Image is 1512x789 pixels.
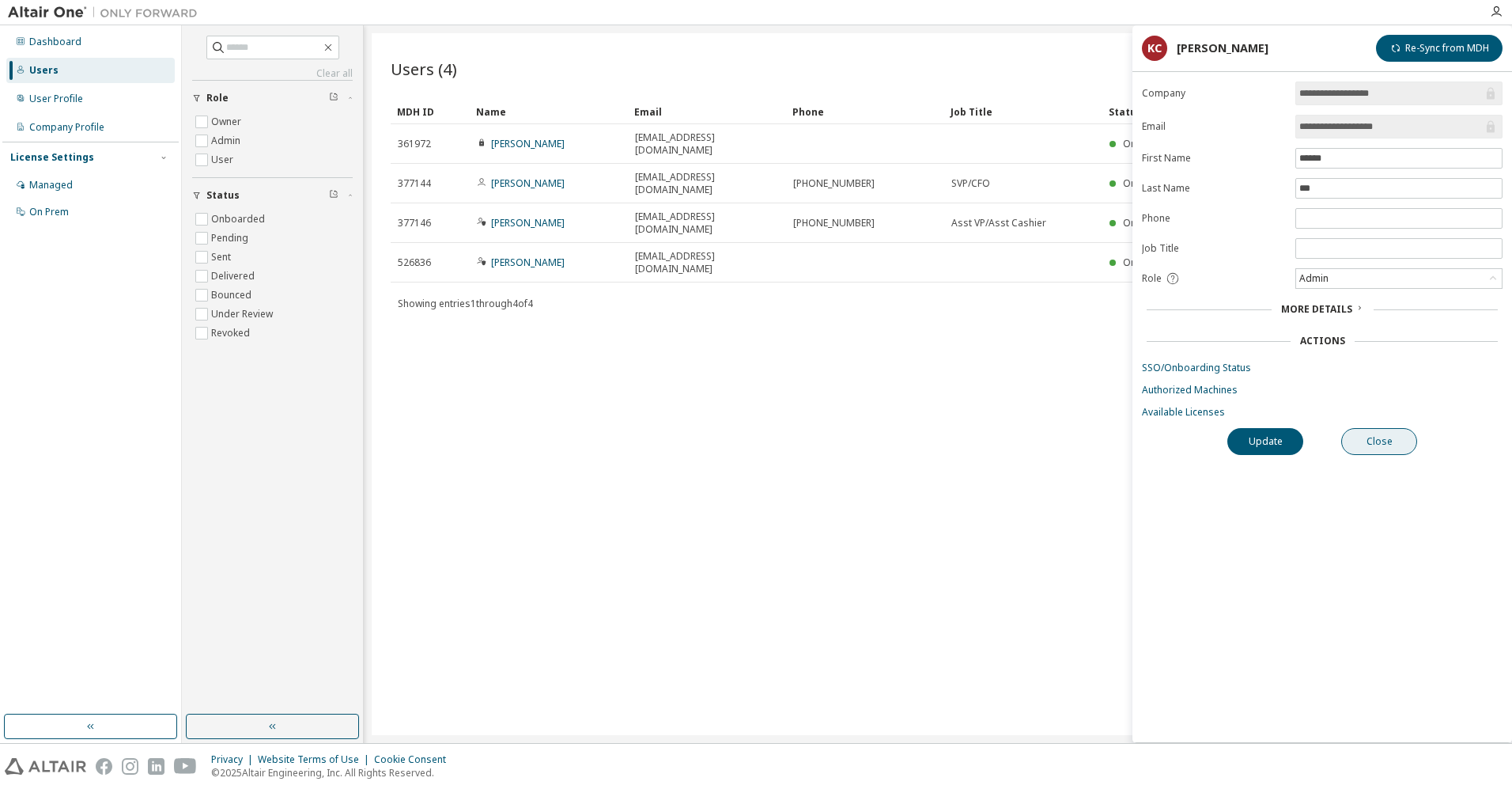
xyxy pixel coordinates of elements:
a: [PERSON_NAME] [491,216,565,229]
a: Authorized Machines [1142,384,1503,396]
label: Bounced [211,286,255,305]
span: Onboarded [1123,137,1177,150]
div: MDH ID [397,99,463,124]
a: [PERSON_NAME] [491,176,565,190]
a: [PERSON_NAME] [491,256,565,269]
span: Users (4) [391,58,457,80]
label: Last Name [1142,182,1286,195]
span: Clear filter [329,189,338,202]
a: [PERSON_NAME] [491,137,565,150]
label: Pending [211,229,251,248]
div: Privacy [211,753,258,766]
span: SVP/CFO [951,177,990,190]
span: Role [1142,272,1162,285]
img: youtube.svg [174,758,197,775]
div: Admin [1296,269,1502,288]
div: Email [634,99,780,124]
div: Website Terms of Use [258,753,374,766]
span: More Details [1281,302,1352,316]
img: linkedin.svg [148,758,164,775]
button: Status [192,178,353,213]
label: Delivered [211,267,258,286]
label: Admin [211,131,244,150]
img: altair_logo.svg [5,758,86,775]
span: Asst VP/Asst Cashier [951,217,1046,229]
div: Managed [29,179,73,192]
button: Close [1341,428,1417,455]
div: License Settings [10,151,94,164]
div: [PERSON_NAME] [1177,42,1268,55]
span: 377146 [398,217,431,229]
span: [EMAIL_ADDRESS][DOMAIN_NAME] [635,250,779,275]
p: © 2025 Altair Engineering, Inc. All Rights Reserved. [211,766,455,780]
img: instagram.svg [122,758,138,775]
label: Job Title [1142,242,1286,255]
label: Email [1142,120,1286,133]
span: Onboarded [1123,176,1177,190]
a: Clear all [192,67,353,80]
div: Admin [1297,270,1331,287]
div: Users [29,64,59,77]
label: Phone [1142,212,1286,225]
span: [PHONE_NUMBER] [793,217,875,229]
div: Phone [792,99,938,124]
span: Onboarded [1123,216,1177,229]
span: 361972 [398,138,431,150]
div: User Profile [29,93,83,105]
label: Company [1142,87,1286,100]
span: Role [206,92,229,104]
label: Under Review [211,305,276,324]
div: Company Profile [29,121,104,134]
span: Clear filter [329,92,338,104]
span: 377144 [398,177,431,190]
button: Role [192,81,353,116]
label: Sent [211,248,234,267]
label: Owner [211,112,244,131]
span: [EMAIL_ADDRESS][DOMAIN_NAME] [635,211,779,236]
div: KC [1142,36,1167,61]
span: [EMAIL_ADDRESS][DOMAIN_NAME] [635,171,779,196]
div: Actions [1300,335,1345,347]
div: Dashboard [29,36,81,48]
div: Job Title [951,99,1096,124]
span: Onboarded [1123,256,1177,269]
span: [PHONE_NUMBER] [793,177,875,190]
a: Available Licenses [1142,406,1503,419]
img: facebook.svg [96,758,112,775]
img: Altair One [8,5,206,21]
label: Onboarded [211,210,268,229]
button: Re-Sync from MDH [1376,35,1503,62]
div: Status [1109,99,1403,124]
span: [EMAIL_ADDRESS][DOMAIN_NAME] [635,131,779,157]
label: User [211,150,236,169]
span: Status [206,189,240,202]
label: Revoked [211,324,253,343]
span: Showing entries 1 through 4 of 4 [398,297,533,310]
button: Update [1227,428,1303,455]
div: Name [476,99,622,124]
div: Cookie Consent [374,753,455,766]
div: On Prem [29,206,69,218]
a: SSO/Onboarding Status [1142,362,1503,374]
label: First Name [1142,152,1286,165]
span: 526836 [398,256,431,269]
